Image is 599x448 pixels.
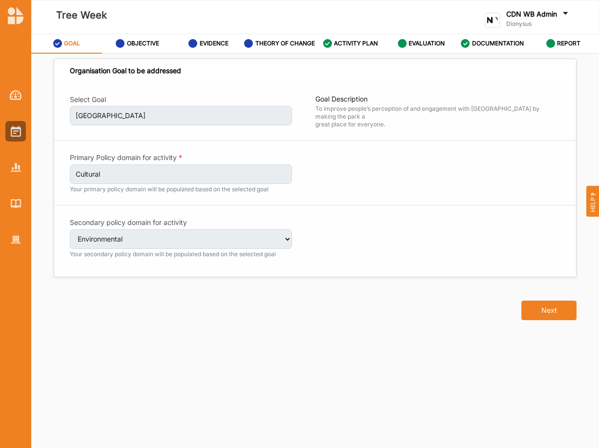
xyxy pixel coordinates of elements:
a: Dashboard [5,85,26,105]
img: logo [485,13,500,28]
label: DOCUMENTATION [472,40,524,47]
button: Next [521,301,577,320]
label: EVALUATION [409,40,445,47]
label: Tree Week [56,7,107,23]
label: OBJECTIVE [127,40,159,47]
label: ACTIVITY PLAN [334,40,378,47]
img: logo [8,7,23,24]
label: CDN WB Admin [506,10,557,19]
img: Library [11,199,21,207]
a: Reports [5,157,26,178]
label: GOAL [64,40,80,47]
img: Organisation [11,236,21,244]
a: Activities [5,121,26,142]
a: Organisation [5,229,26,250]
a: Library [5,193,26,214]
label: THEORY OF CHANGE [255,40,315,47]
label: EVIDENCE [200,40,228,47]
img: Dashboard [10,90,22,100]
div: Organisation Goal to be addressed [70,66,181,75]
img: Activities [11,126,21,137]
label: REPORT [557,40,580,47]
label: Dionysus [506,20,570,28]
img: Reports [11,163,21,171]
